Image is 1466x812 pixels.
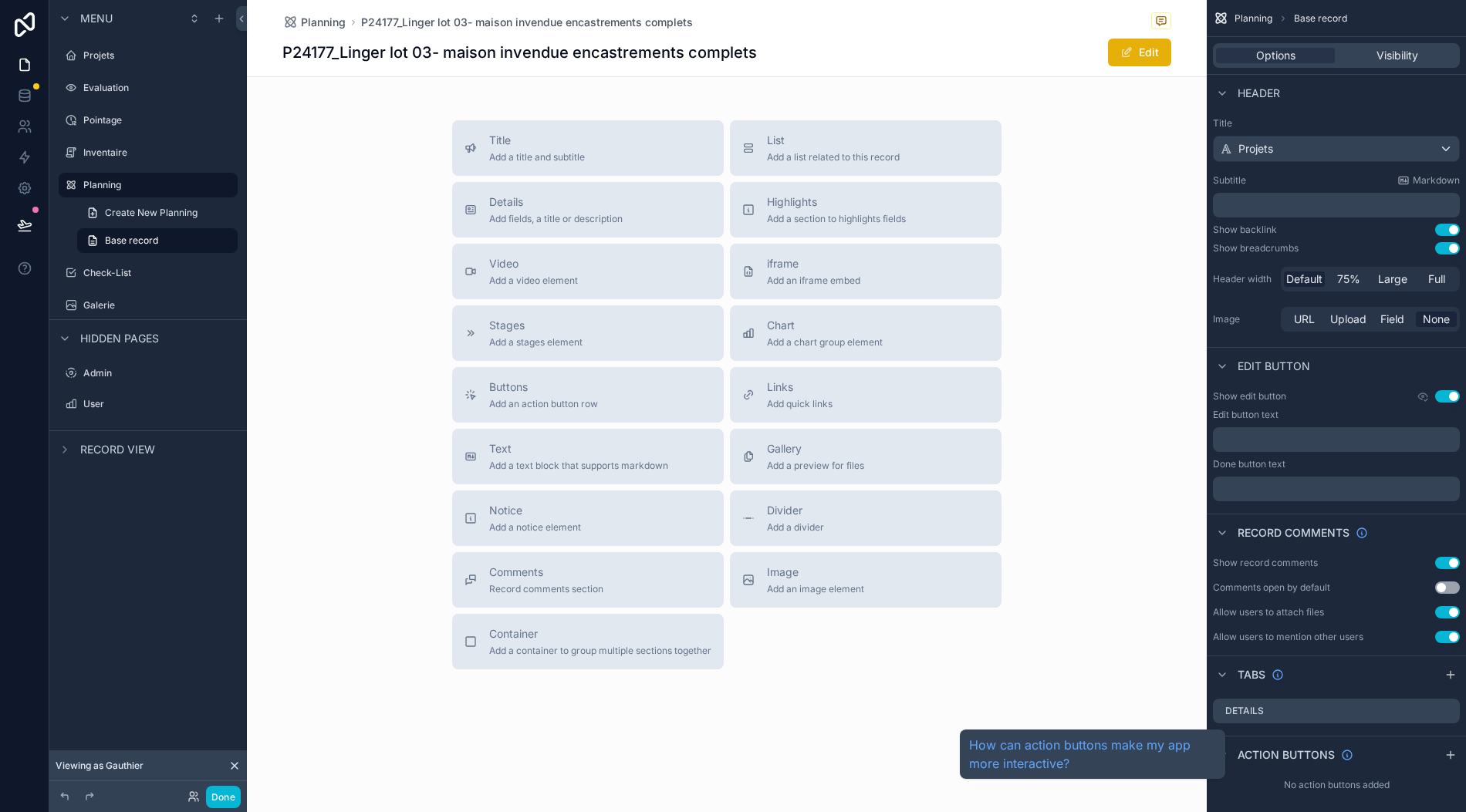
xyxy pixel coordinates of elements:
[730,244,1002,299] button: iframeAdd an iframe embed
[1286,271,1322,287] span: Default
[489,151,585,163] span: Add a title and subtitle
[1238,86,1280,101] span: Header
[206,786,241,808] button: Done
[767,151,900,163] span: Add a list related to this record
[767,379,833,395] span: Links
[1213,390,1286,403] label: Show edit button
[489,275,578,287] span: Add a video element
[83,398,235,410] label: User
[59,261,238,285] a: Check-List
[1238,667,1265,682] span: Tabs
[767,256,860,271] span: iframe
[730,490,1002,546] button: DividerAdd a divider
[1213,313,1275,325] label: Image
[83,179,228,191] label: Planning
[767,398,833,410] span: Add quick links
[730,120,1002,176] button: ListAdd a list related to this record
[1428,271,1445,287] span: Full
[83,299,235,312] label: Galerie
[452,305,724,361] button: StagesAdd a stages element
[1376,48,1418,63] span: Visibility
[1294,312,1315,327] span: URL
[489,564,603,580] span: Comments
[83,367,235,379] label: Admin
[1108,39,1171,66] button: Edit
[730,182,1002,238] button: HighlightsAdd a section to highlights fields
[1207,773,1466,797] div: No action buttons added
[767,336,883,349] span: Add a chart group element
[282,42,757,63] h1: P24177_Linger lot 03- maison invendue encastrements complets
[1213,273,1275,285] label: Header width
[1238,747,1335,763] span: Action buttons
[1213,193,1460,217] div: scrollable content
[1213,458,1285,470] label: Done button text
[105,234,158,247] span: Base record
[489,336,583,349] span: Add a stages element
[1213,477,1460,501] div: scrollable content
[767,275,860,287] span: Add an iframe embed
[489,645,711,657] span: Add a container to group multiple sections together
[1238,141,1273,157] span: Projets
[767,318,883,333] span: Chart
[1413,174,1460,187] span: Markdown
[1378,271,1407,287] span: Large
[77,200,238,225] a: Create New Planning
[83,49,235,62] label: Projets
[489,441,668,457] span: Text
[489,213,623,225] span: Add fields, a title or description
[489,503,581,518] span: Notice
[1213,224,1277,236] div: Show backlink
[489,398,598,410] span: Add an action button row
[1256,48,1295,63] span: Options
[767,583,864,595] span: Add an image element
[730,367,1002,423] button: LinksAdd quick links
[489,379,598,395] span: Buttons
[730,552,1002,608] button: ImageAdd an image element
[452,429,724,484] button: TextAdd a text block that supports markdown
[489,318,583,333] span: Stages
[59,173,238,197] a: Planning
[1294,12,1347,25] span: Base record
[59,392,238,416] a: User
[59,43,238,68] a: Projets
[767,521,824,534] span: Add a divider
[1213,606,1324,618] div: Allow users to attach files
[83,147,235,159] label: Inventaire
[1330,312,1366,327] span: Upload
[489,133,585,148] span: Title
[489,583,603,595] span: Record comments section
[1238,359,1310,374] span: Edit button
[767,564,864,580] span: Image
[730,429,1002,484] button: GalleryAdd a preview for files
[77,228,238,253] a: Base record
[301,15,346,30] span: Planning
[1235,12,1272,25] span: Planning
[489,626,711,642] span: Container
[1213,117,1460,130] label: Title
[59,140,238,165] a: Inventaire
[489,256,578,271] span: Video
[767,460,864,472] span: Add a preview for files
[361,15,693,30] a: P24177_Linger lot 03- maison invendue encastrements complets
[83,267,235,279] label: Check-List
[1380,312,1404,327] span: Field
[1423,312,1450,327] span: None
[767,503,824,518] span: Divider
[83,114,235,126] label: Pointage
[452,120,724,176] button: TitleAdd a title and subtitle
[1213,581,1330,594] div: Comments open by default
[969,736,1216,773] a: How can action buttons make my app more interactive?
[1213,427,1460,452] div: scrollable content
[452,490,724,546] button: NoticeAdd a notice element
[282,15,346,30] a: Planning
[1213,242,1299,254] div: Show breadcrumbs
[1213,409,1279,421] label: Edit button text
[1397,174,1460,187] a: Markdown
[767,194,906,210] span: Highlights
[452,244,724,299] button: VideoAdd a video element
[489,194,623,210] span: Details
[1337,271,1360,287] span: 75%
[59,293,238,318] a: Galerie
[1238,525,1349,541] span: Record comments
[767,133,900,148] span: List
